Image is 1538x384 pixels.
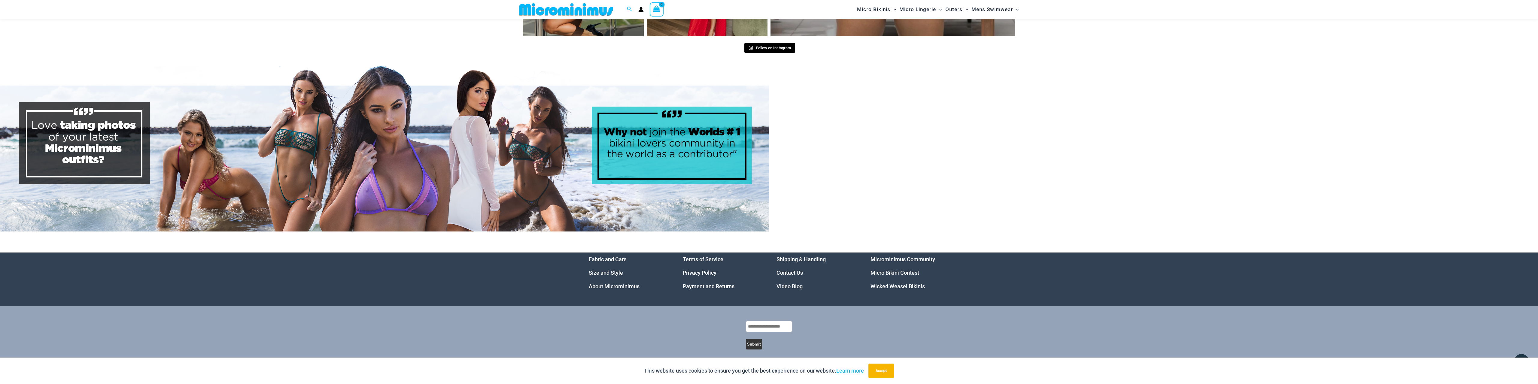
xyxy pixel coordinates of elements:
[945,2,962,17] span: Outers
[970,2,1020,17] a: Mens SwimwearMenu ToggleMenu Toggle
[627,6,632,13] a: Search icon link
[749,46,753,50] svg: Instagram
[744,43,795,53] a: Instagram Follow on Instagram
[589,252,668,293] nav: Menu
[944,2,970,17] a: OutersMenu ToggleMenu Toggle
[777,283,803,289] a: Video Blog
[936,2,942,17] span: Menu Toggle
[855,1,1021,18] nav: Site Navigation
[683,252,762,293] aside: Footer Widget 2
[899,2,936,17] span: Micro Lingerie
[683,283,734,289] a: Payment and Returns
[890,2,896,17] span: Menu Toggle
[589,252,668,293] aside: Footer Widget 1
[683,270,716,276] a: Privacy Policy
[871,252,950,293] nav: Menu
[871,252,950,293] aside: Footer Widget 4
[517,3,616,16] img: MM SHOP LOGO FLAT
[777,256,826,262] a: Shipping & Handling
[777,252,856,293] nav: Menu
[683,256,723,262] a: Terms of Service
[898,2,944,17] a: Micro LingerieMenu ToggleMenu Toggle
[746,339,762,349] button: Submit
[650,2,664,16] a: View Shopping Cart, empty
[871,283,925,289] a: Wicked Weasel Bikinis
[756,46,791,50] span: Follow on Instagram
[589,270,623,276] a: Size and Style
[589,256,627,262] a: Fabric and Care
[644,366,864,375] p: This website uses cookies to ensure you get the best experience on our website.
[589,283,640,289] a: About Microminimus
[971,2,1013,17] span: Mens Swimwear
[962,2,968,17] span: Menu Toggle
[1013,2,1019,17] span: Menu Toggle
[638,7,644,12] a: Account icon link
[777,270,803,276] a: Contact Us
[868,364,894,378] button: Accept
[836,367,864,374] a: Learn more
[857,2,890,17] span: Micro Bikinis
[777,252,856,293] aside: Footer Widget 3
[856,2,898,17] a: Micro BikinisMenu ToggleMenu Toggle
[871,256,935,262] a: Microminimus Community
[871,270,919,276] a: Micro Bikini Contest
[683,252,762,293] nav: Menu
